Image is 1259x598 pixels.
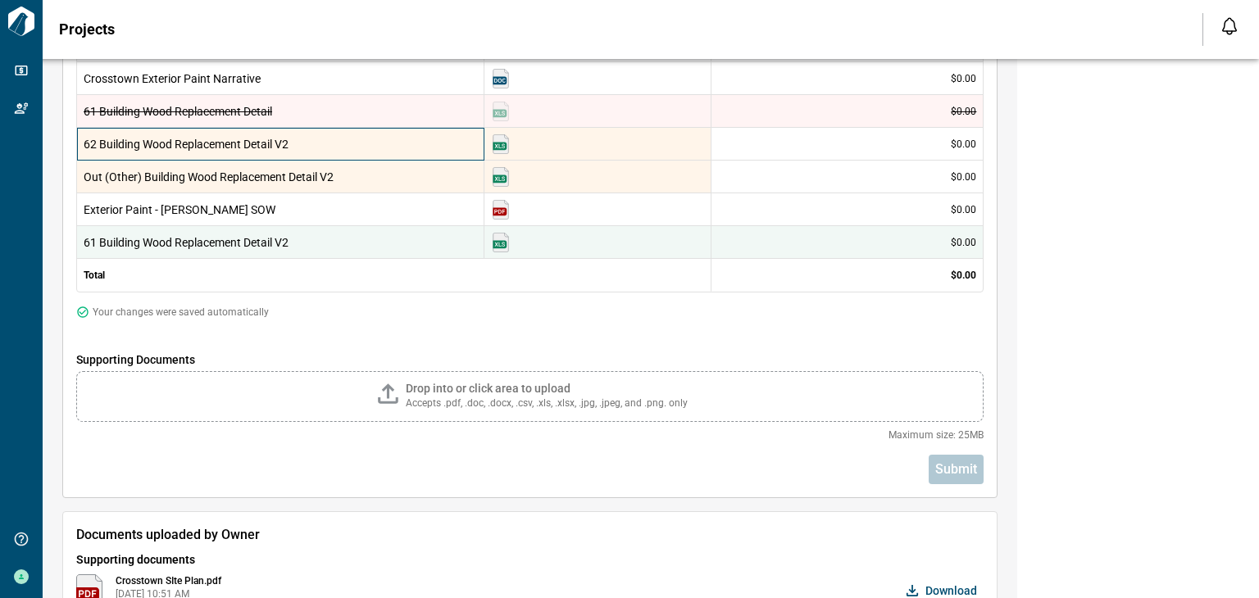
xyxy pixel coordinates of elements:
img: Out Buildings Wood Replacement V2.xlsx [491,167,511,187]
span: $0.00 [951,72,976,85]
img: Buildings 61 Wood Replacement.xlsx [491,102,511,121]
span: $0.00 [951,236,976,249]
span: $0.00 [951,269,976,282]
span: Out (Other) Building Wood Replacement Detail V2 [84,169,477,185]
button: Open notification feed [1216,13,1243,39]
span: Total [84,269,105,282]
img: Buildings 62 Wood Replacement V2.xlsx [491,134,511,154]
span: 61 Building Wood Replacement Detail [84,103,477,120]
span: $0.00 [951,170,976,183]
span: Crosstown SIte Plan.pdf [116,574,221,587]
span: $0.00 [951,203,976,216]
span: 61 Building Wood Replacement Detail V2 [84,234,477,251]
span: 62 Building Wood Replacement Detail V2 [84,136,477,152]
span: $0.00 [951,138,976,151]
img: Crosstown at Chapel Hill Ext. Paint Narrative.docx [491,69,511,88]
span: Exterior Paint - [PERSON_NAME] SOW [84,202,477,218]
span: Supporting documents [76,551,984,568]
button: Submit [929,455,984,484]
span: Documents uploaded by Owner [76,525,984,545]
span: Maximum size: 25MB [76,428,984,442]
span: $0.00 [951,105,976,118]
span: Drop into or click area to upload [406,382,570,395]
img: SW Paint Specification - Crosstown at Chapel Hill.pdf [491,200,511,220]
span: Accepts .pdf, .doc, .docx, .csv, .xls, .xlsx, .jpg, .jpeg, and .png. only [406,396,688,410]
span: Submit [935,461,977,478]
span: Supporting Documents [76,351,984,368]
img: Buildings 61 Wood Replacement V2.xlsx [491,233,511,252]
span: Your changes were saved automatically [93,306,269,319]
span: Crosstown Exterior Paint Narrative [84,70,477,87]
span: Projects [59,21,115,38]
